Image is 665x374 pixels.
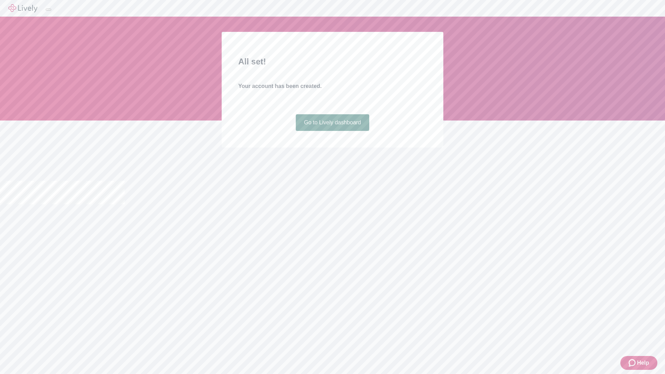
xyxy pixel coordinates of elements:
[296,114,370,131] a: Go to Lively dashboard
[8,4,37,12] img: Lively
[620,356,657,370] button: Zendesk support iconHelp
[629,359,637,367] svg: Zendesk support icon
[238,82,427,90] h4: Your account has been created.
[238,55,427,68] h2: All set!
[637,359,649,367] span: Help
[46,9,51,11] button: Log out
